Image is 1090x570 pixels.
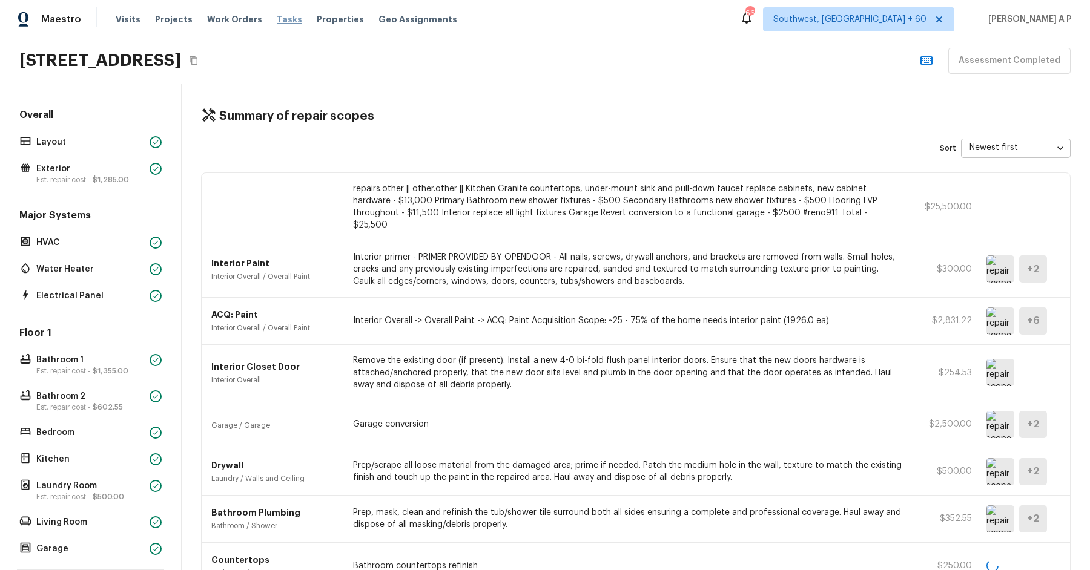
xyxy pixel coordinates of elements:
[917,263,972,275] p: $300.00
[186,53,202,68] button: Copy Address
[116,13,140,25] span: Visits
[983,13,1072,25] span: [PERSON_NAME] A P
[745,7,754,19] div: 665
[353,506,903,531] p: Prep, mask, clean and refinish the tub/shower tile surround both all sides ensuring a complete an...
[1027,314,1040,327] h5: + 6
[917,315,972,327] p: $2,831.22
[917,201,972,213] p: $25,500.00
[93,176,129,183] span: $1,285.00
[36,402,145,412] p: Est. repair cost -
[19,50,181,71] h2: [STREET_ADDRESS]
[211,323,339,333] p: Interior Overall / Overall Paint
[211,375,339,385] p: Interior Overall
[93,404,123,411] span: $602.55
[986,359,1014,386] img: repair scope asset
[317,13,364,25] span: Properties
[353,355,903,391] p: Remove the existing door (if present). Install a new 4-0 bi-fold flush panel interior doors. Ensu...
[211,506,339,519] p: Bathroom Plumbing
[917,367,972,379] p: $254.53
[986,505,1014,532] img: repair scope asset
[17,326,164,342] h5: Floor 1
[353,183,903,231] p: repairs.other || other.other || Kitchen Granite countertops, under-mount sink and pull-down fauce...
[917,465,972,477] p: $500.00
[940,143,956,153] p: Sort
[93,367,128,375] span: $1,355.00
[986,411,1014,438] img: repair scope asset
[353,418,903,430] p: Garage conversion
[211,474,339,483] p: Laundry / Walls and Ceiling
[211,421,339,430] p: Garage / Garage
[207,13,262,25] span: Work Orders
[986,458,1014,485] img: repair scope asset
[917,418,972,430] p: $2,500.00
[211,309,339,321] p: ACQ: Paint
[93,493,124,500] span: $500.00
[986,255,1014,283] img: repair scope asset
[17,108,164,124] h5: Overall
[36,136,145,148] p: Layout
[1027,465,1039,478] h5: + 2
[36,263,145,275] p: Water Heater
[353,251,903,287] p: Interior primer - PRIMER PROVIDED BY OPENDOOR - All nails, screws, drywall anchors, and brackets ...
[36,237,145,249] p: HVAC
[155,13,193,25] span: Projects
[211,361,339,373] p: Interior Closet Door
[353,315,903,327] p: Interior Overall -> Overall Paint -> ACQ: Paint Acquisition Scope: ~25 - 75% of the home needs in...
[36,366,145,376] p: Est. repair cost -
[36,453,145,465] p: Kitchen
[277,15,302,24] span: Tasks
[1027,263,1039,276] h5: + 2
[917,513,972,525] p: $352.55
[36,354,145,366] p: Bathroom 1
[36,163,145,175] p: Exterior
[219,108,374,124] h4: Summary of repair scopes
[211,257,339,269] p: Interior Paint
[211,272,339,281] p: Interior Overall / Overall Paint
[36,480,145,492] p: Laundry Room
[211,521,339,531] p: Bathroom / Shower
[36,543,145,555] p: Garage
[353,459,903,483] p: Prep/scrape all loose material from the damaged area; prime if needed. Patch the medium hole in t...
[36,516,145,528] p: Living Room
[773,13,926,25] span: Southwest, [GEOGRAPHIC_DATA] + 60
[36,492,145,502] p: Est. repair cost -
[36,390,145,402] p: Bathroom 2
[1027,512,1039,525] h5: + 2
[36,427,145,439] p: Bedroom
[17,209,164,224] h5: Major Systems
[1027,418,1039,431] h5: + 2
[211,459,339,471] p: Drywall
[986,307,1014,335] img: repair scope asset
[41,13,81,25] span: Maestro
[378,13,457,25] span: Geo Assignments
[36,290,145,302] p: Electrical Panel
[211,554,339,566] p: Countertops
[961,132,1071,164] div: Newest first
[36,175,145,185] p: Est. repair cost -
